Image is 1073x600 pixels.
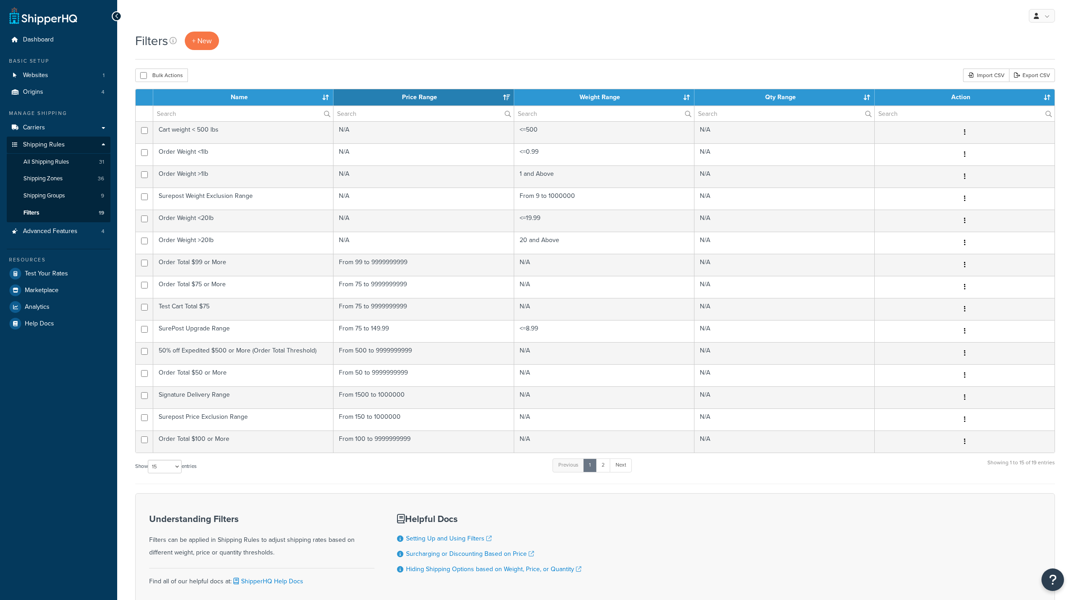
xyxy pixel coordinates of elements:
[7,223,110,240] li: Advanced Features
[514,165,694,188] td: 1 and Above
[406,534,492,543] a: Setting Up and Using Filters
[333,386,514,408] td: From 1500 to 1000000
[7,32,110,48] li: Dashboard
[7,154,110,170] li: All Shipping Rules
[7,205,110,221] a: Filters 19
[7,57,110,65] div: Basic Setup
[514,320,694,342] td: <=8.99
[23,209,39,217] span: Filters
[694,106,874,121] input: Search
[101,192,104,200] span: 9
[514,143,694,165] td: <=0.99
[153,121,333,143] td: Cart weight < 500 lbs
[694,210,875,232] td: N/A
[149,514,374,559] div: Filters can be applied in Shipping Rules to adjust shipping rates based on different weight, pric...
[694,254,875,276] td: N/A
[153,165,333,188] td: Order Weight >1lb
[232,577,303,586] a: ShipperHQ Help Docs
[514,342,694,364] td: N/A
[694,121,875,143] td: N/A
[99,158,104,166] span: 31
[552,458,584,472] a: Previous
[514,364,694,386] td: N/A
[23,141,65,149] span: Shipping Rules
[7,137,110,222] li: Shipping Rules
[694,364,875,386] td: N/A
[694,386,875,408] td: N/A
[596,458,611,472] a: 2
[25,287,59,294] span: Marketplace
[333,276,514,298] td: From 75 to 9999999999
[963,69,1009,82] div: Import CSV
[153,276,333,298] td: Order Total $75 or More
[153,143,333,165] td: Order Weight <1lb
[514,298,694,320] td: N/A
[153,408,333,431] td: Surepost Price Exclusion Range
[514,188,694,210] td: From 9 to 1000000
[333,298,514,320] td: From 75 to 9999999999
[694,431,875,453] td: N/A
[333,165,514,188] td: N/A
[153,254,333,276] td: Order Total $99 or More
[153,89,333,105] th: Name: activate to sort column ascending
[514,232,694,254] td: 20 and Above
[694,408,875,431] td: N/A
[153,431,333,453] td: Order Total $100 or More
[7,84,110,101] li: Origins
[153,320,333,342] td: SurePost Upgrade Range
[514,89,694,105] th: Weight Range: activate to sort column ascending
[333,121,514,143] td: N/A
[583,458,597,472] a: 1
[98,175,104,183] span: 36
[1009,69,1055,82] a: Export CSV
[7,223,110,240] a: Advanced Features 4
[694,320,875,342] td: N/A
[875,106,1055,121] input: Search
[153,232,333,254] td: Order Weight >20lb
[101,228,105,235] span: 4
[694,276,875,298] td: N/A
[153,364,333,386] td: Order Total $50 or More
[185,32,219,50] a: + New
[694,232,875,254] td: N/A
[694,342,875,364] td: N/A
[397,514,581,524] h3: Helpful Docs
[25,303,50,311] span: Analytics
[23,88,43,96] span: Origins
[153,106,333,121] input: Search
[7,84,110,101] a: Origins 4
[7,205,110,221] li: Filters
[7,282,110,298] li: Marketplace
[7,119,110,136] a: Carriers
[135,32,168,50] h1: Filters
[135,460,196,473] label: Show entries
[7,170,110,187] a: Shipping Zones 36
[101,88,105,96] span: 4
[694,188,875,210] td: N/A
[135,69,188,82] button: Bulk Actions
[333,89,514,105] th: Price Range: activate to sort column ascending
[153,342,333,364] td: 50% off Expedited $500 or More (Order Total Threshold)
[333,188,514,210] td: N/A
[7,299,110,315] a: Analytics
[514,431,694,453] td: N/A
[694,165,875,188] td: N/A
[153,386,333,408] td: Signature Delivery Range
[25,320,54,328] span: Help Docs
[192,36,212,46] span: + New
[610,458,632,472] a: Next
[514,408,694,431] td: N/A
[514,276,694,298] td: N/A
[7,266,110,282] a: Test Your Rates
[23,72,48,79] span: Websites
[153,188,333,210] td: Surepost Weight Exclusion Range
[23,175,63,183] span: Shipping Zones
[7,256,110,264] div: Resources
[406,549,534,559] a: Surcharging or Discounting Based on Price
[333,254,514,276] td: From 99 to 9999999999
[99,209,104,217] span: 19
[514,210,694,232] td: <=19.99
